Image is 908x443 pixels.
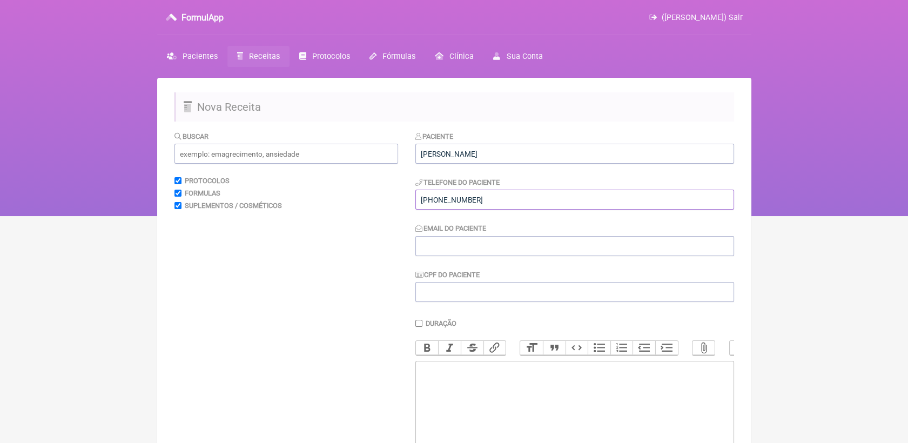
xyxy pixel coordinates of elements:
h2: Nova Receita [174,92,734,122]
a: Fórmulas [360,46,425,67]
a: Clínica [425,46,483,67]
button: Code [566,341,588,355]
label: Duração [426,319,456,327]
label: Email do Paciente [415,224,487,232]
button: Strikethrough [461,341,483,355]
button: Numbers [610,341,633,355]
span: Clínica [449,52,474,61]
label: Telefone do Paciente [415,178,500,186]
span: Pacientes [183,52,218,61]
button: Increase Level [655,341,678,355]
label: Paciente [415,132,454,140]
a: Receitas [227,46,290,67]
span: Fórmulas [382,52,415,61]
a: Protocolos [290,46,360,67]
input: exemplo: emagrecimento, ansiedade [174,144,398,164]
span: Sua Conta [507,52,543,61]
button: Heading [520,341,543,355]
label: Suplementos / Cosméticos [185,202,282,210]
label: Buscar [174,132,209,140]
button: Bold [416,341,439,355]
span: ([PERSON_NAME]) Sair [662,13,743,22]
span: Protocolos [312,52,350,61]
label: Formulas [185,189,220,197]
span: Receitas [249,52,280,61]
button: Bullets [588,341,610,355]
a: ([PERSON_NAME]) Sair [649,13,742,22]
a: Pacientes [157,46,227,67]
a: Sua Conta [483,46,552,67]
button: Decrease Level [633,341,655,355]
h3: FormulApp [181,12,224,23]
label: CPF do Paciente [415,271,480,279]
button: Quote [543,341,566,355]
button: Italic [438,341,461,355]
button: Link [483,341,506,355]
label: Protocolos [185,177,230,185]
button: Attach Files [692,341,715,355]
button: Undo [730,341,752,355]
